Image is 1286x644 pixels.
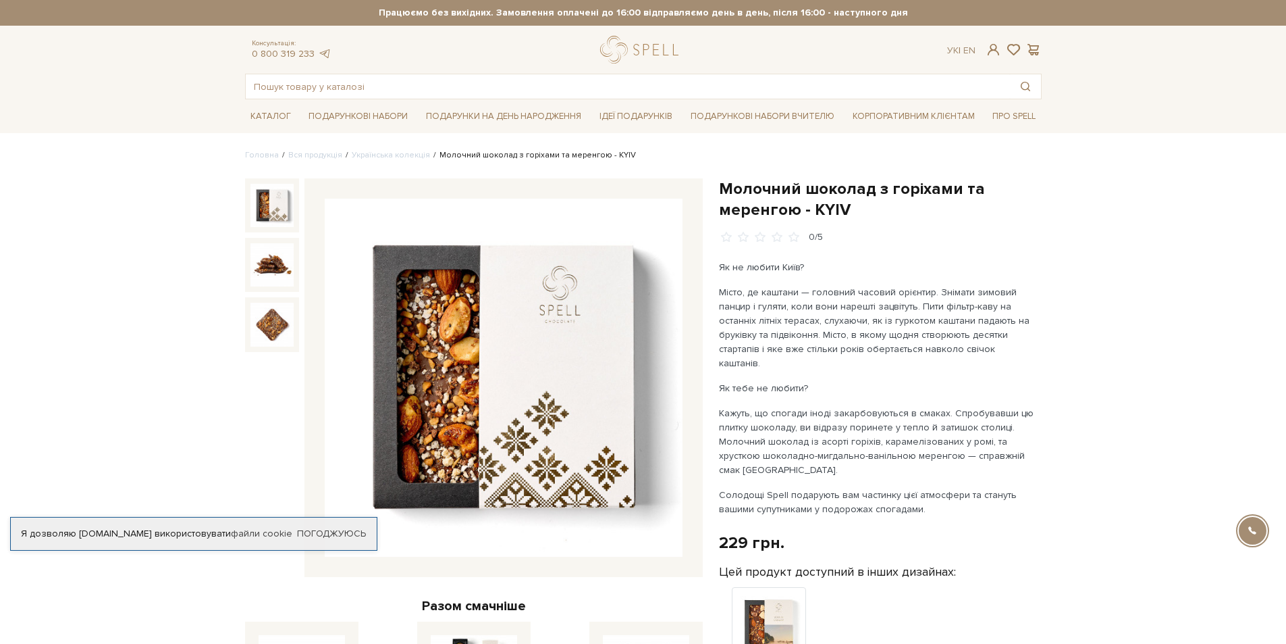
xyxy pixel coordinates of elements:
a: Погоджуюсь [297,528,366,540]
span: | [959,45,961,56]
p: Солодощі Spell подарують вам частинку цієї атмосфери та стануть вашими супутниками у подорожах сп... [719,488,1036,516]
a: 0 800 319 233 [252,48,315,59]
a: Про Spell [987,106,1041,127]
img: Молочний шоколад з горіхами та меренгою - KYIV [250,243,294,287]
h1: Молочний шоколад з горіхами та меренгою - KYIV [719,178,1042,220]
strong: Працюємо без вихідних. Замовлення оплачені до 16:00 відправляємо день в день, після 16:00 - насту... [245,7,1042,19]
a: файли cookie [231,528,292,539]
a: Каталог [245,106,296,127]
p: Місто, де каштани — головний часовий орієнтир. Знімати зимовий панцир і гуляти, коли вони нарешті... [719,285,1036,370]
div: Разом смачніше [245,597,703,615]
input: Пошук товару у каталозі [246,74,1010,99]
div: 229 грн. [719,532,784,553]
div: Я дозволяю [DOMAIN_NAME] використовувати [11,528,377,540]
a: Українська колекція [352,150,430,160]
a: logo [600,36,685,64]
p: Як тебе не любити? [719,381,1036,395]
div: Ук [947,45,975,57]
p: Кажуть, що спогади іноді закарбовуються в смаках. Спробувавши цю плитку шоколаду, ви відразу пори... [719,406,1036,477]
li: Молочний шоколад з горіхами та меренгою - KYIV [430,149,636,162]
label: Цей продукт доступний в інших дизайнах: [719,564,956,580]
a: Вся продукція [288,150,342,160]
a: Ідеї подарунків [594,106,678,127]
img: Молочний шоколад з горіхами та меренгою - KYIV [325,199,682,557]
button: Пошук товару у каталозі [1010,74,1041,99]
div: 0/5 [809,231,823,244]
a: Головна [245,150,279,160]
img: Молочний шоколад з горіхами та меренгою - KYIV [250,303,294,346]
span: Консультація: [252,39,331,48]
a: Подарункові набори Вчителю [685,105,840,128]
a: Подарункові набори [303,106,413,127]
a: Подарунки на День народження [421,106,587,127]
a: Корпоративним клієнтам [847,106,980,127]
a: En [963,45,975,56]
a: telegram [318,48,331,59]
img: Молочний шоколад з горіхами та меренгою - KYIV [250,184,294,227]
p: Як не любити Київ? [719,260,1036,274]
